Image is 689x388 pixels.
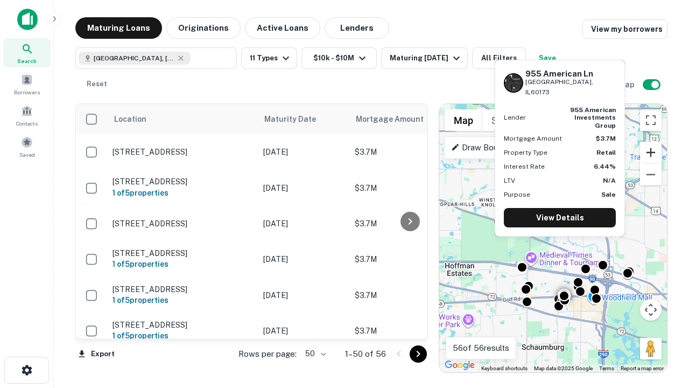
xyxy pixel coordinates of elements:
[381,47,468,69] button: Maturing [DATE]
[504,148,547,157] p: Property Type
[410,345,427,363] button: Go to next page
[451,141,518,154] p: Draw Boundary
[601,191,616,198] strong: Sale
[453,342,509,355] p: 56 of 56 results
[534,365,593,371] span: Map data ©2025 Google
[635,267,689,319] iframe: Chat Widget
[3,101,51,130] a: Contacts
[80,73,114,95] button: Reset
[301,346,328,362] div: 50
[482,109,536,131] button: Show satellite imagery
[621,365,664,371] a: Report a map error
[390,52,463,65] div: Maturing [DATE]
[596,135,616,142] strong: $3.7M
[472,47,526,69] button: All Filters
[504,190,530,199] p: Purpose
[16,119,38,128] span: Contacts
[75,17,162,39] button: Maturing Loans
[94,53,174,63] span: [GEOGRAPHIC_DATA], [GEOGRAPHIC_DATA]
[355,253,462,265] p: $3.7M
[599,365,614,371] a: Terms (opens in new tab)
[263,218,344,230] p: [DATE]
[442,358,477,372] img: Google
[238,348,297,361] p: Rows per page:
[504,113,526,122] p: Lender
[525,77,616,98] p: [GEOGRAPHIC_DATA], IL60173
[263,253,344,265] p: [DATE]
[241,47,297,69] button: 11 Types
[596,149,616,156] strong: Retail
[113,177,252,186] p: [STREET_ADDRESS]
[113,320,252,330] p: [STREET_ADDRESS]
[113,187,252,199] h6: 1 of 5 properties
[245,17,320,39] button: Active Loans
[325,17,389,39] button: Lenders
[3,70,51,99] a: Borrowers
[263,146,344,158] p: [DATE]
[594,163,616,170] strong: 6.44%
[356,113,438,126] span: Mortgage Amount
[439,104,667,372] div: 0 0
[504,208,616,227] a: View Details
[481,365,528,372] button: Keyboard shortcuts
[640,338,662,359] button: Drag Pegman onto the map to open Street View
[264,113,330,126] span: Maturity Date
[640,142,662,163] button: Zoom in
[113,147,252,157] p: [STREET_ADDRESS]
[19,150,35,159] span: Saved
[263,182,344,194] p: [DATE]
[640,164,662,185] button: Zoom out
[530,47,565,69] button: Save your search to get updates of matches that match your search criteria.
[301,47,377,69] button: $10k - $10M
[640,109,662,131] button: Toggle fullscreen view
[355,218,462,230] p: $3.7M
[442,358,477,372] a: Open this area in Google Maps (opens a new window)
[525,69,616,79] h6: 955 American Ln
[570,106,616,129] strong: 955 american investments group
[355,325,462,337] p: $3.7M
[17,57,37,65] span: Search
[114,113,146,126] span: Location
[75,346,117,362] button: Export
[263,325,344,337] p: [DATE]
[355,182,462,194] p: $3.7M
[113,248,252,258] p: [STREET_ADDRESS]
[113,330,252,342] h6: 1 of 5 properties
[345,348,386,361] p: 1–50 of 56
[445,109,482,131] button: Show street map
[349,104,468,134] th: Mortgage Amount
[113,294,252,306] h6: 1 of 5 properties
[113,285,252,294] p: [STREET_ADDRESS]
[107,104,258,134] th: Location
[582,19,667,39] a: View my borrowers
[14,88,40,96] span: Borrowers
[166,17,241,39] button: Originations
[355,146,462,158] p: $3.7M
[113,258,252,270] h6: 1 of 5 properties
[3,38,51,67] a: Search
[504,176,515,185] p: LTV
[3,132,51,161] a: Saved
[263,289,344,301] p: [DATE]
[113,219,252,228] p: [STREET_ADDRESS]
[258,104,349,134] th: Maturity Date
[504,162,545,171] p: Interest Rate
[504,134,562,143] p: Mortgage Amount
[17,9,38,30] img: capitalize-icon.png
[603,177,616,184] strong: N/A
[355,289,462,301] p: $3.7M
